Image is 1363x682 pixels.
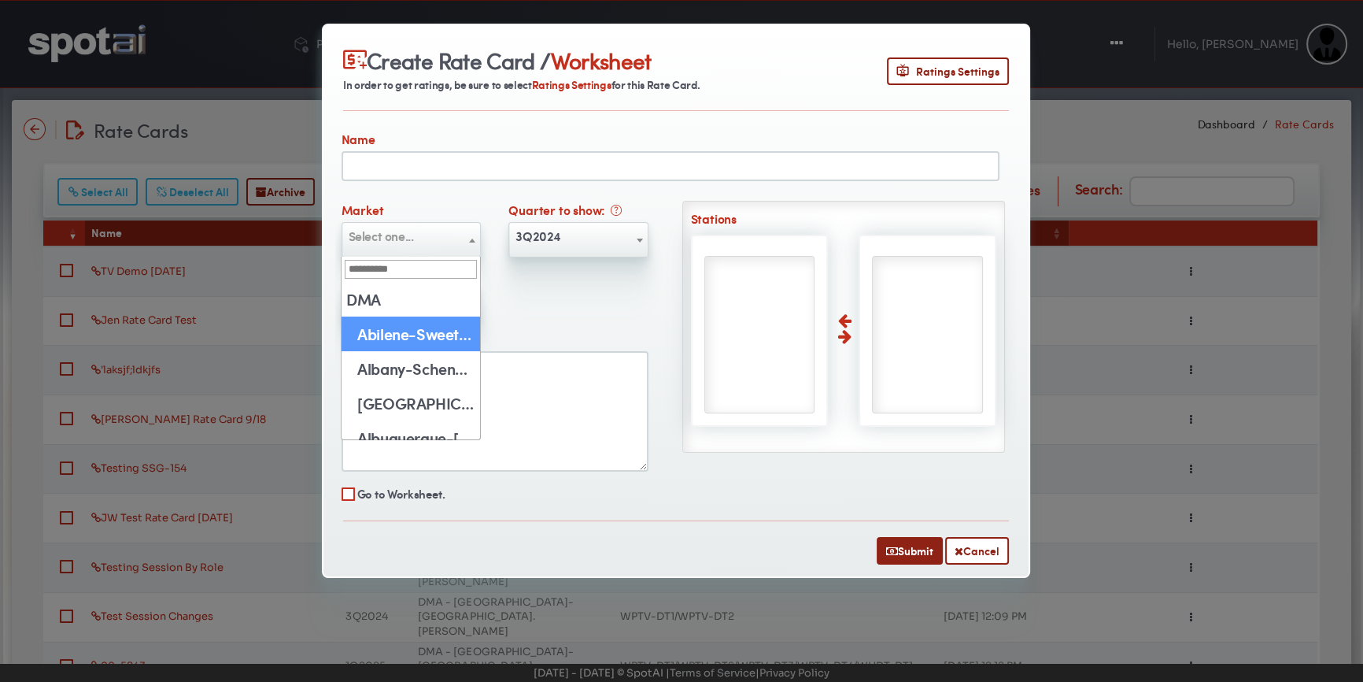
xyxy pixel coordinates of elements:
small: In order to get ratings, be sure to select for this Rate Card. [343,76,700,93]
li: Abilene-Sweetwater [342,317,479,351]
span: Ratings Settings [532,76,611,93]
div: Create Rate Card / [343,45,704,76]
label: Name [342,130,375,151]
span: Select one... [349,227,414,245]
label: Market [342,201,384,222]
li: Albuquerque-[GEOGRAPHIC_DATA] [342,421,479,455]
span: 3Q2024 [509,224,647,249]
span: 3Q2024 [508,222,648,258]
label: Stations [691,209,997,231]
li: Albany-Schenectady-[GEOGRAPHIC_DATA] [342,351,479,386]
li: [GEOGRAPHIC_DATA], [GEOGRAPHIC_DATA] [342,386,479,421]
span: Ratings Settings [896,63,999,80]
button: Submit [877,537,943,565]
strong: DMA [342,282,479,317]
button: Ratings Settings [887,57,1009,85]
button: Cancel [945,537,1009,565]
label: Go to Worksheet. [357,485,445,506]
label: Quarter to show: [508,201,616,222]
span: Worksheet [550,45,651,76]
